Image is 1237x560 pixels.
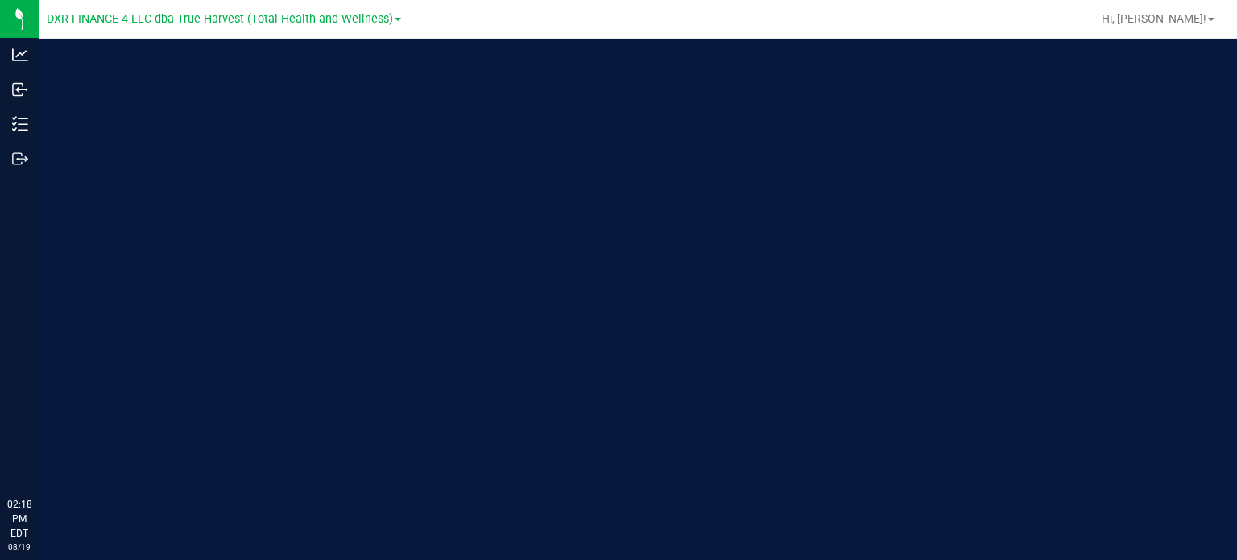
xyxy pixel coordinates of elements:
[12,151,28,167] inline-svg: Outbound
[1102,12,1206,25] span: Hi, [PERSON_NAME]!
[12,81,28,97] inline-svg: Inbound
[12,116,28,132] inline-svg: Inventory
[7,541,31,553] p: 08/19
[7,497,31,541] p: 02:18 PM EDT
[47,12,393,26] span: DXR FINANCE 4 LLC dba True Harvest (Total Health and Wellness)
[12,47,28,63] inline-svg: Analytics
